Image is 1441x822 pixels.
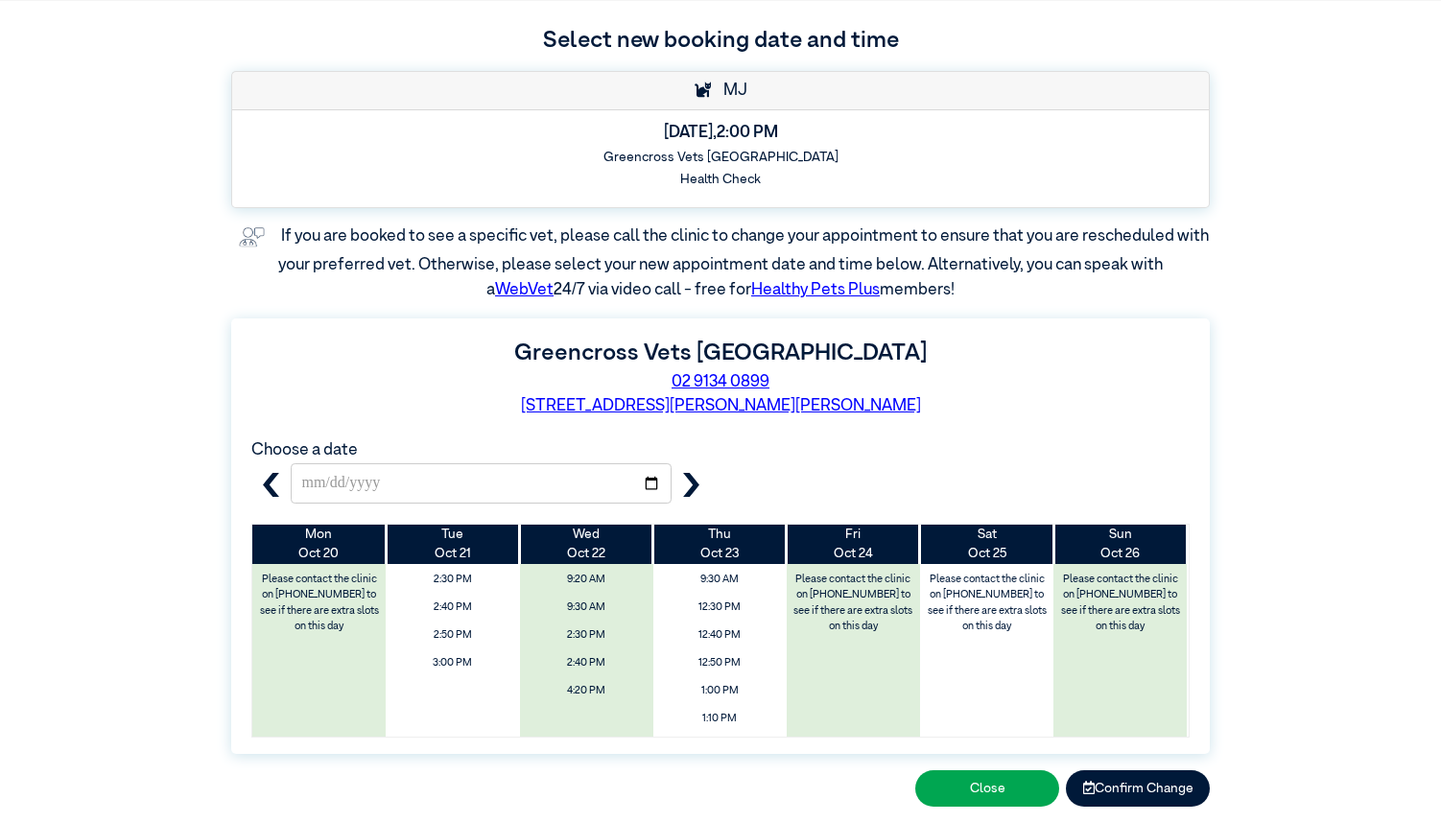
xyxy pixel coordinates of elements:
span: MJ [714,82,747,99]
span: 1:20 PM [659,735,781,759]
label: If you are booked to see a specific vet, please call the clinic to change your appointment to ens... [278,228,1212,297]
a: 02 9134 0899 [672,374,769,390]
img: vet [232,221,272,253]
span: 2:30 PM [391,568,513,592]
span: 4:20 PM [525,679,647,703]
label: Please contact the clinic on [PHONE_NUMBER] to see if there are extra slots on this day [922,568,1052,639]
h3: Select new booking date and time [231,24,1210,59]
th: Oct 24 [787,525,920,564]
h6: Greencross Vets [GEOGRAPHIC_DATA] [246,150,1196,165]
a: [STREET_ADDRESS][PERSON_NAME][PERSON_NAME] [521,398,921,414]
th: Oct 21 [386,525,519,564]
th: Oct 23 [653,525,787,564]
span: 2:40 PM [391,596,513,620]
span: 12:50 PM [659,651,781,675]
span: 12:40 PM [659,623,781,647]
span: 1:10 PM [659,707,781,731]
th: Oct 26 [1053,525,1187,564]
a: Healthy Pets Plus [751,282,880,298]
label: Choose a date [251,442,358,458]
h6: Health Check [246,172,1196,187]
h5: [DATE] , 2:00 PM [246,124,1196,143]
span: 1:00 PM [659,679,781,703]
a: WebVet [495,282,554,298]
label: Please contact the clinic on [PHONE_NUMBER] to see if there are extra slots on this day [254,568,385,639]
th: Oct 22 [520,525,653,564]
button: Close [915,770,1059,806]
span: 2:40 PM [525,651,647,675]
span: 3:00 PM [391,651,513,675]
button: Confirm Change [1066,770,1210,806]
label: Please contact the clinic on [PHONE_NUMBER] to see if there are extra slots on this day [1055,568,1186,639]
label: Please contact the clinic on [PHONE_NUMBER] to see if there are extra slots on this day [789,568,919,639]
span: 9:30 AM [659,568,781,592]
span: 9:30 AM [525,596,647,620]
th: Oct 20 [252,525,386,564]
th: Oct 25 [920,525,1053,564]
label: Greencross Vets [GEOGRAPHIC_DATA] [514,341,927,364]
span: 12:30 PM [659,596,781,620]
span: 2:30 PM [525,623,647,647]
span: 2:50 PM [391,623,513,647]
span: 9:20 AM [525,568,647,592]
